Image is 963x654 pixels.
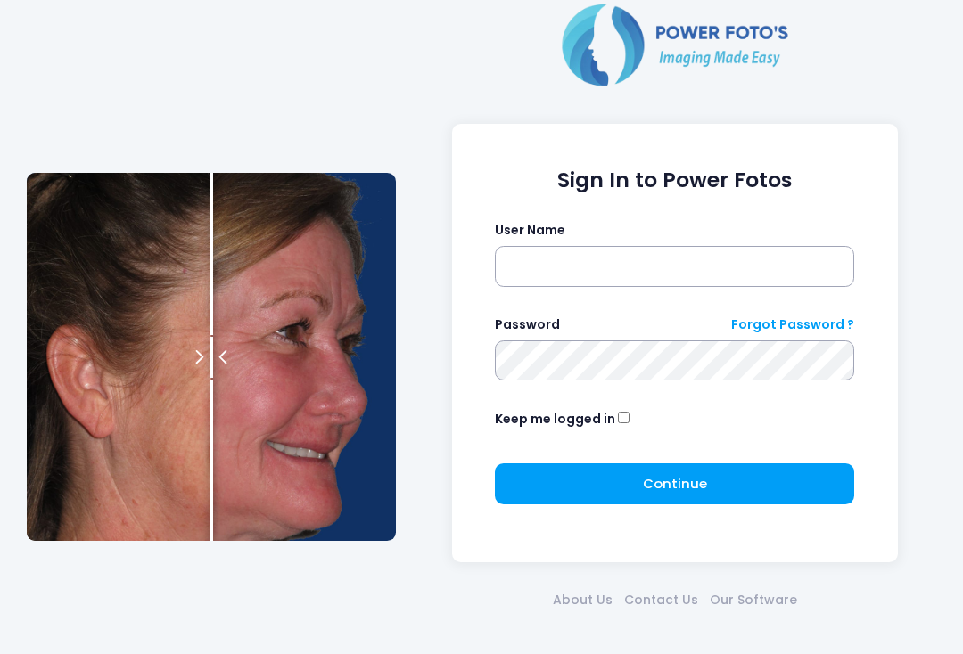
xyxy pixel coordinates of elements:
h1: Sign In to Power Fotos [495,168,854,192]
button: Continue [495,463,854,504]
label: User Name [495,221,565,240]
span: Continue [643,474,707,493]
a: Contact Us [618,591,704,609]
a: Forgot Password ? [731,315,854,334]
a: About Us [547,591,618,609]
label: Password [495,315,560,334]
a: Our Software [704,591,802,609]
label: Keep me logged in [495,410,615,429]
